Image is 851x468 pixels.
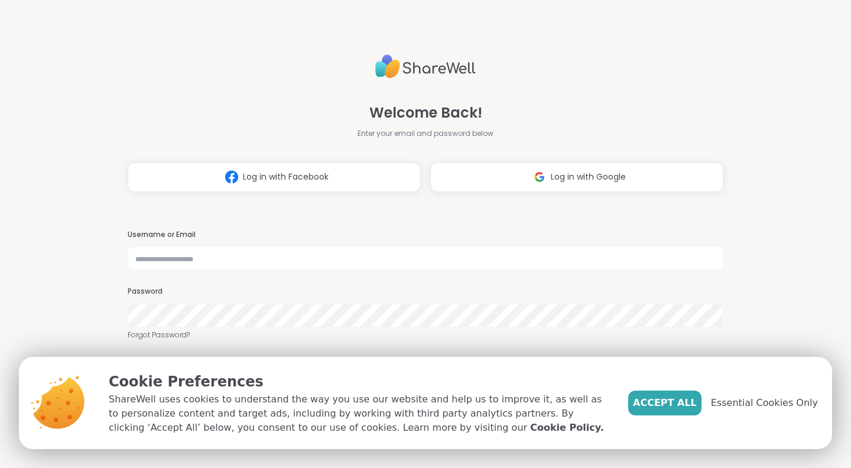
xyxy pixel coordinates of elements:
button: Log in with Google [430,162,723,192]
button: Log in with Facebook [128,162,421,192]
p: ShareWell uses cookies to understand the way you use our website and help us to improve it, as we... [109,392,609,435]
span: Log in with Google [551,171,626,183]
h3: Username or Email [128,230,723,240]
span: Accept All [633,396,697,410]
img: ShareWell Logomark [220,166,243,188]
span: Essential Cookies Only [711,396,818,410]
button: Accept All [628,391,701,415]
a: Cookie Policy. [530,421,603,435]
span: Enter your email and password below [358,128,493,139]
a: Forgot Password? [128,330,723,340]
h3: Password [128,287,723,297]
span: Welcome Back! [369,102,482,123]
img: ShareWell Logo [375,50,476,83]
p: Cookie Preferences [109,371,609,392]
img: ShareWell Logomark [528,166,551,188]
span: Log in with Facebook [243,171,329,183]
